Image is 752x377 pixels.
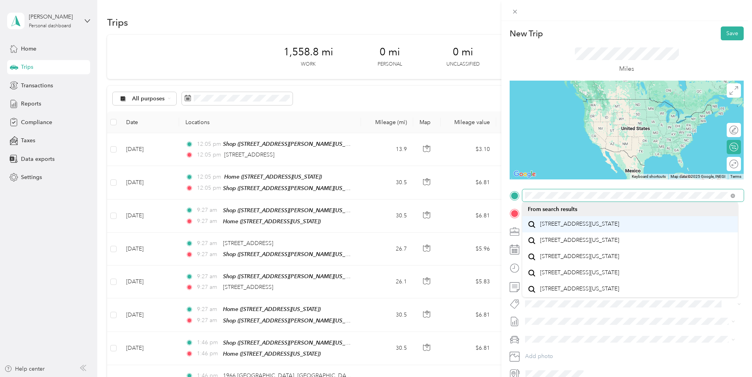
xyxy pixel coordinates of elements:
[510,28,543,39] p: New Trip
[540,237,619,244] span: [STREET_ADDRESS][US_STATE]
[512,169,538,179] a: Open this area in Google Maps (opens a new window)
[540,221,619,228] span: [STREET_ADDRESS][US_STATE]
[721,26,744,40] button: Save
[708,333,752,377] iframe: Everlance-gr Chat Button Frame
[540,253,619,260] span: [STREET_ADDRESS][US_STATE]
[528,206,577,213] span: From search results
[540,269,619,276] span: [STREET_ADDRESS][US_STATE]
[632,174,666,179] button: Keyboard shortcuts
[512,169,538,179] img: Google
[522,351,744,362] button: Add photo
[671,174,726,179] span: Map data ©2025 Google, INEGI
[540,285,619,292] span: [STREET_ADDRESS][US_STATE]
[619,64,634,74] p: Miles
